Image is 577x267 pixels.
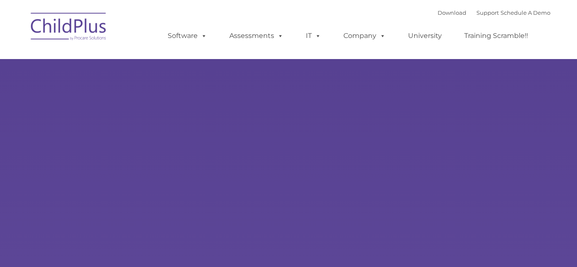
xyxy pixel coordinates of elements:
a: Software [159,27,215,44]
a: Training Scramble!! [456,27,536,44]
a: Assessments [221,27,292,44]
a: Support [476,9,499,16]
a: Schedule A Demo [501,9,550,16]
a: Download [438,9,466,16]
font: | [438,9,550,16]
a: Company [335,27,394,44]
a: University [400,27,450,44]
img: ChildPlus by Procare Solutions [27,7,111,49]
a: IT [297,27,329,44]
